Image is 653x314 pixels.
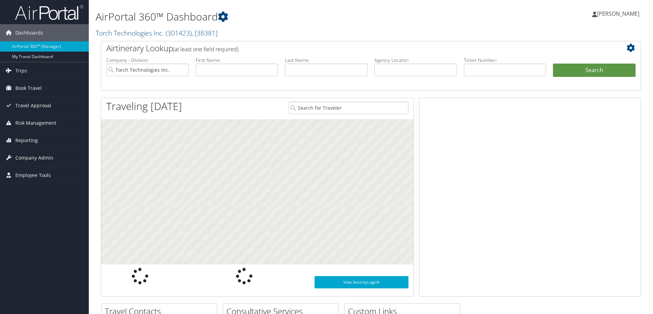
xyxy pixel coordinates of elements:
h1: Traveling [DATE] [106,99,182,113]
span: Book Travel [15,80,42,97]
span: Employee Tools [15,167,51,184]
span: , [ 38381 ] [192,28,218,38]
label: Last Name: [285,57,367,64]
label: Agency Locator: [374,57,457,64]
span: Company Admin [15,149,53,166]
span: Risk Management [15,114,56,132]
h1: AirPortal 360™ Dashboard [96,10,463,24]
span: Travel Approval [15,97,51,114]
label: First Name: [196,57,278,64]
h2: Airtinerary Lookup [106,42,591,54]
a: Torch Technologies Inc. [96,28,218,38]
span: (at least one field required) [173,45,238,53]
label: Company - Division: [106,57,189,64]
span: ( 301423 ) [166,28,192,38]
label: Ticket Number: [464,57,546,64]
a: [PERSON_NAME] [592,3,646,24]
span: Reporting [15,132,38,149]
input: Search for Traveler [289,101,408,114]
span: [PERSON_NAME] [597,10,639,17]
button: Search [553,64,636,77]
span: Trips [15,62,27,79]
span: Dashboards [15,24,43,41]
a: View SecurityLogic® [315,276,408,288]
img: airportal-logo.png [15,4,83,21]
